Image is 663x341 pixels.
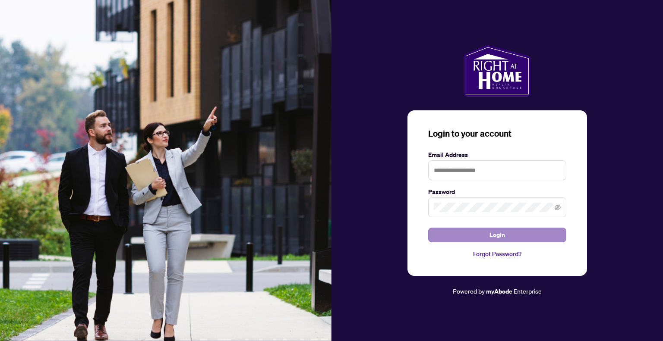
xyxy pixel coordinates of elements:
[486,287,512,296] a: myAbode
[428,228,566,242] button: Login
[555,204,561,210] span: eye-invisible
[464,45,530,97] img: ma-logo
[428,128,566,140] h3: Login to your account
[453,287,485,295] span: Powered by
[428,249,566,259] a: Forgot Password?
[428,150,566,160] label: Email Address
[428,187,566,197] label: Password
[514,287,542,295] span: Enterprise
[489,228,505,242] span: Login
